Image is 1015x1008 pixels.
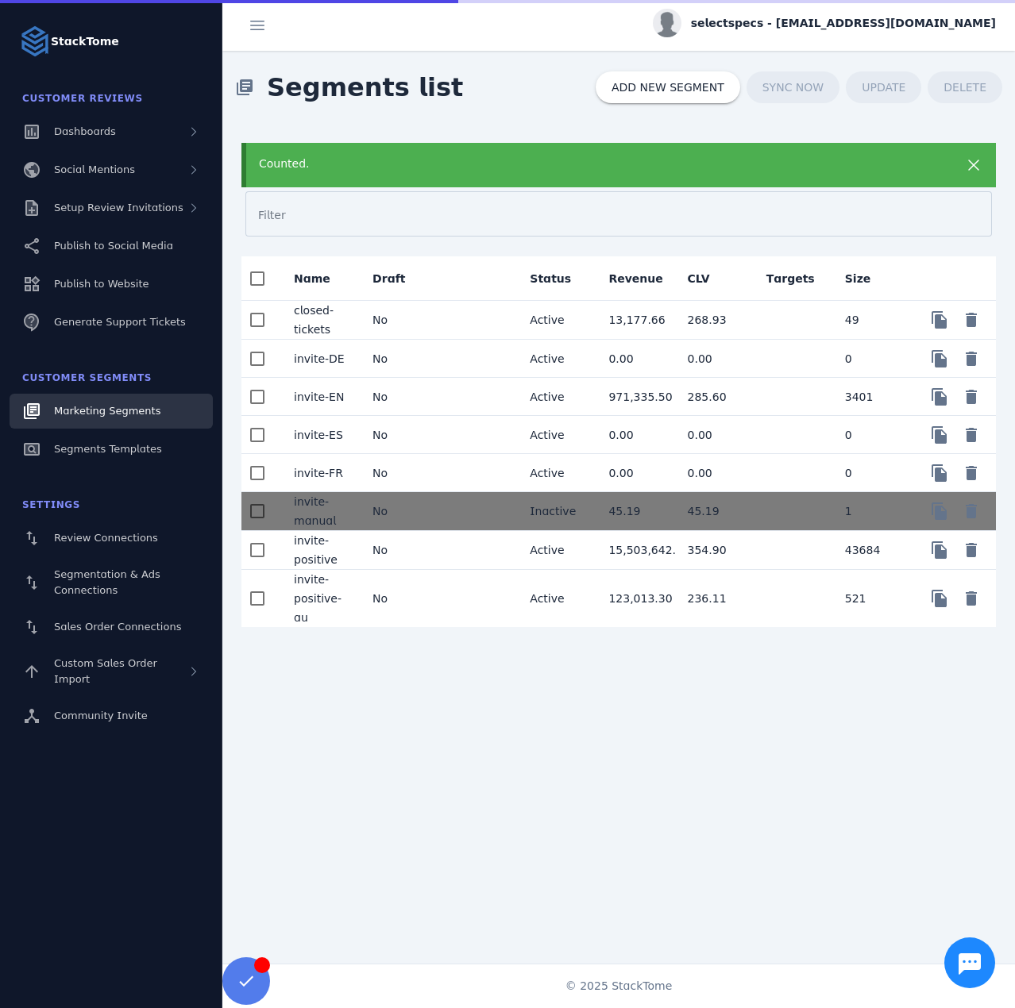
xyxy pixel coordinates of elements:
[51,33,119,50] strong: StackTome
[832,454,911,492] mat-cell: 0
[517,416,596,454] mat-cell: Active
[832,416,911,454] mat-cell: 0
[691,15,996,32] span: selectspecs - [EMAIL_ADDRESS][DOMAIN_NAME]
[54,568,160,596] span: Segmentation & Ads Connections
[845,271,886,287] div: Size
[596,378,674,416] mat-cell: 971,335.50
[259,156,911,172] div: Counted.
[955,495,987,527] button: Delete
[517,378,596,416] mat-cell: Active
[517,454,596,492] mat-cell: Active
[294,271,330,287] div: Name
[294,271,345,287] div: Name
[281,340,360,378] mat-cell: invite-DE
[924,343,955,375] button: Copy
[10,432,213,467] a: Segments Templates
[54,443,162,455] span: Segments Templates
[845,271,871,287] div: Size
[608,271,662,287] div: Revenue
[955,534,987,566] button: Delete
[596,492,674,531] mat-cell: 45.19
[54,164,135,175] span: Social Mentions
[675,301,754,340] mat-cell: 268.93
[596,531,674,570] mat-cell: 15,503,642.00
[675,531,754,570] mat-cell: 354.90
[565,978,673,995] span: © 2025 StackTome
[10,521,213,556] a: Review Connections
[10,229,213,264] a: Publish to Social Media
[653,9,996,37] button: selectspecs - [EMAIL_ADDRESS][DOMAIN_NAME]
[54,125,116,137] span: Dashboards
[517,492,596,531] mat-cell: Inactive
[955,343,987,375] button: Delete
[360,531,438,570] mat-cell: No
[517,570,596,627] mat-cell: Active
[281,492,360,531] mat-cell: invite-manual
[688,271,710,287] div: CLV
[754,256,832,301] mat-header-cell: Targets
[517,531,596,570] mat-cell: Active
[924,304,955,336] button: Copy
[675,454,754,492] mat-cell: 0.00
[54,240,173,252] span: Publish to Social Media
[258,209,286,221] mat-label: Filter
[360,416,438,454] mat-cell: No
[54,532,158,544] span: Review Connections
[924,381,955,413] button: Copy
[675,340,754,378] mat-cell: 0.00
[235,78,254,97] mat-icon: library_books
[675,492,754,531] mat-cell: 45.19
[924,495,955,527] button: Copy
[688,271,724,287] div: CLV
[360,340,438,378] mat-cell: No
[10,610,213,644] a: Sales Order Connections
[281,454,360,492] mat-cell: invite-FR
[360,301,438,340] mat-cell: No
[955,304,987,336] button: Delete
[955,457,987,489] button: Delete
[832,301,911,340] mat-cell: 49
[10,698,213,733] a: Community Invite
[517,301,596,340] mat-cell: Active
[281,570,360,627] mat-cell: invite-positive-au
[530,271,585,287] div: Status
[832,570,911,627] mat-cell: 521
[832,531,911,570] mat-cell: 43684
[675,378,754,416] mat-cell: 285.60
[653,9,681,37] img: profile.jpg
[360,454,438,492] mat-cell: No
[832,340,911,378] mat-cell: 0
[924,534,955,566] button: Copy
[54,202,183,214] span: Setup Review Invitations
[596,340,674,378] mat-cell: 0.00
[22,93,143,104] span: Customer Reviews
[955,583,987,614] button: Delete
[596,71,740,103] button: ADD NEW SEGMENT
[54,278,149,290] span: Publish to Website
[832,492,911,531] mat-cell: 1
[10,394,213,429] a: Marketing Segments
[10,305,213,340] a: Generate Support Tickets
[372,271,419,287] div: Draft
[924,419,955,451] button: Copy
[608,271,677,287] div: Revenue
[360,492,438,531] mat-cell: No
[10,267,213,302] a: Publish to Website
[19,25,51,57] img: Logo image
[54,710,148,721] span: Community Invite
[372,271,405,287] div: Draft
[517,340,596,378] mat-cell: Active
[22,372,152,383] span: Customer Segments
[612,82,724,93] span: ADD NEW SEGMENT
[54,316,186,328] span: Generate Support Tickets
[54,657,157,685] span: Custom Sales Order Import
[54,621,181,633] span: Sales Order Connections
[955,381,987,413] button: Delete
[832,378,911,416] mat-cell: 3401
[596,454,674,492] mat-cell: 0.00
[675,570,754,627] mat-cell: 236.11
[530,271,571,287] div: Status
[254,56,476,119] span: Segments list
[596,301,674,340] mat-cell: 13,177.66
[924,457,955,489] button: Copy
